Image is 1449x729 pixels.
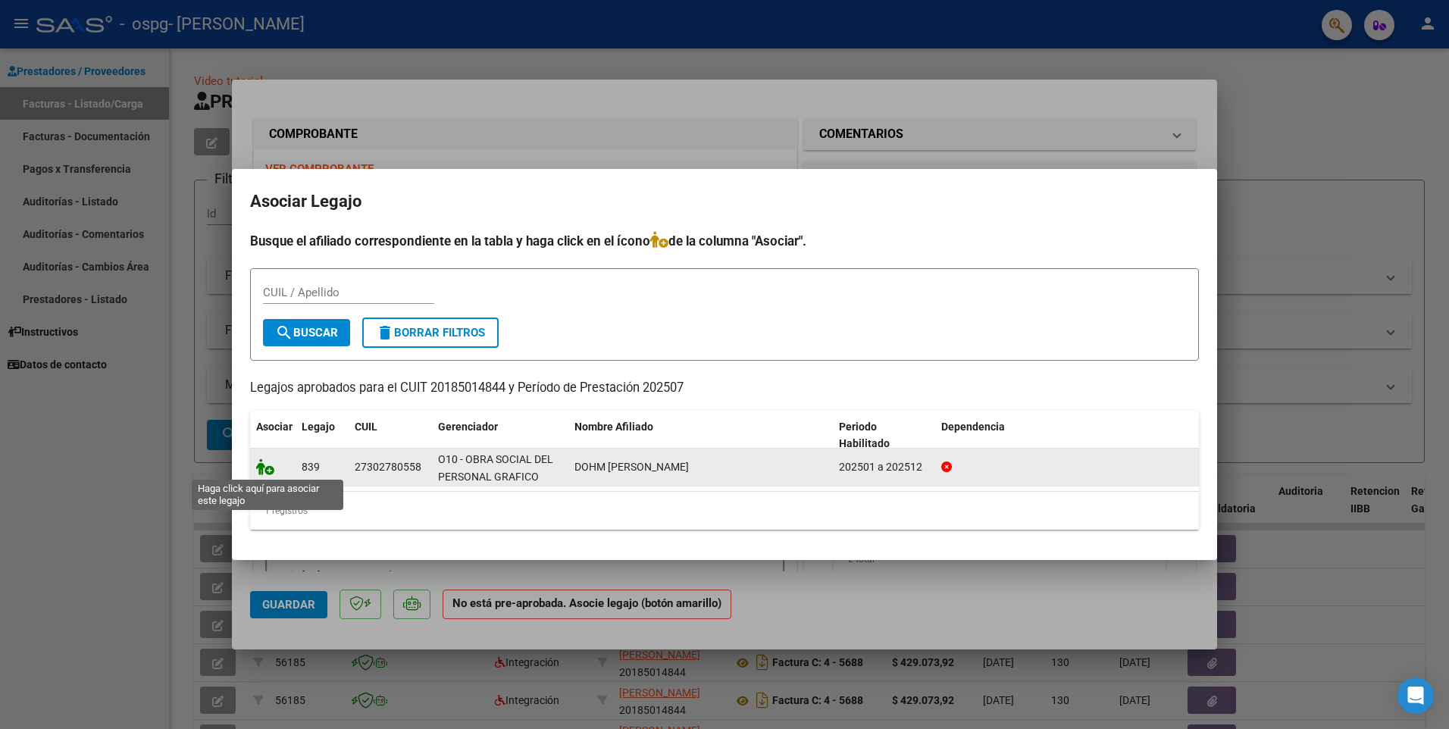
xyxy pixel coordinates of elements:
span: Legajo [302,421,335,433]
button: Borrar Filtros [362,318,499,348]
datatable-header-cell: CUIL [349,411,432,461]
datatable-header-cell: Asociar [250,411,296,461]
span: Nombre Afiliado [574,421,653,433]
span: Periodo Habilitado [839,421,890,450]
div: 202501 a 202512 [839,458,929,476]
span: DOHM LARA EMILSE [574,461,689,473]
datatable-header-cell: Nombre Afiliado [568,411,833,461]
div: Open Intercom Messenger [1397,677,1434,714]
datatable-header-cell: Dependencia [935,411,1200,461]
span: Buscar [275,326,338,339]
span: Borrar Filtros [376,326,485,339]
p: Legajos aprobados para el CUIT 20185014844 y Período de Prestación 202507 [250,379,1199,398]
span: O10 - OBRA SOCIAL DEL PERSONAL GRAFICO [438,453,553,483]
div: 27302780558 [355,458,421,476]
span: CUIL [355,421,377,433]
datatable-header-cell: Legajo [296,411,349,461]
span: 839 [302,461,320,473]
span: Dependencia [941,421,1005,433]
mat-icon: delete [376,324,394,342]
datatable-header-cell: Gerenciador [432,411,568,461]
datatable-header-cell: Periodo Habilitado [833,411,935,461]
span: Asociar [256,421,293,433]
h4: Busque el afiliado correspondiente en la tabla y haga click en el ícono de la columna "Asociar". [250,231,1199,251]
h2: Asociar Legajo [250,187,1199,216]
span: Gerenciador [438,421,498,433]
div: 1 registros [250,492,1199,530]
button: Buscar [263,319,350,346]
mat-icon: search [275,324,293,342]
